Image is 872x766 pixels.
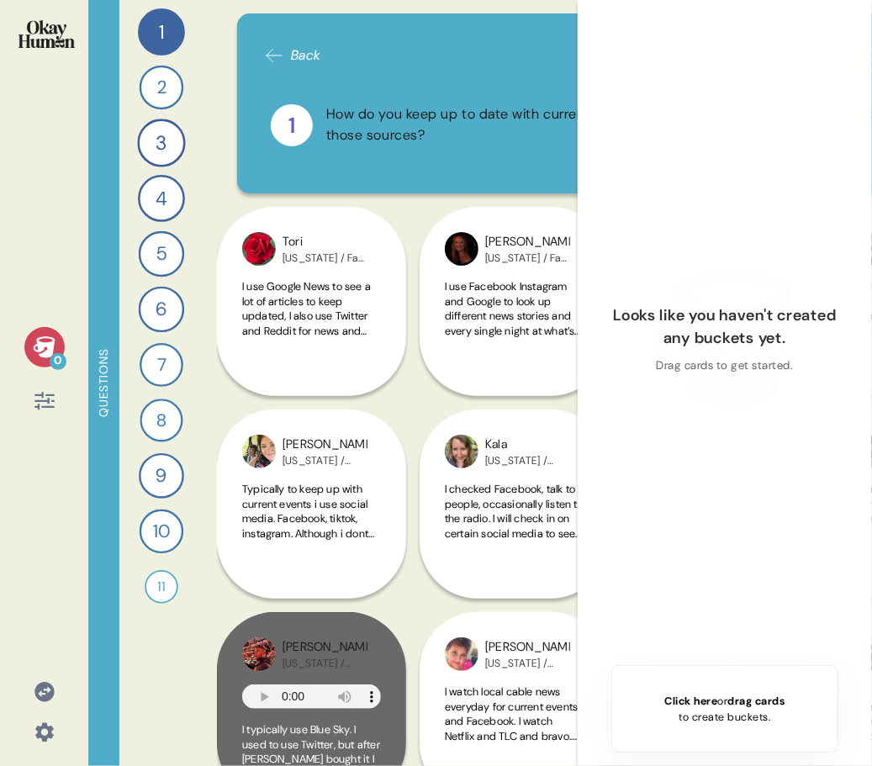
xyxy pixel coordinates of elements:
div: [US_STATE] / Culinary Cruisers [485,454,570,468]
div: [PERSON_NAME] [283,638,367,657]
span: drag cards [727,694,785,708]
div: 3 [137,119,185,166]
span: Back [291,45,321,66]
div: 11 [145,570,178,604]
div: 10 [140,510,183,553]
div: Kala [485,436,570,454]
div: 1 [138,8,185,55]
div: 4 [138,175,185,222]
div: [US_STATE] / Fast & Fresh [485,251,570,265]
div: 1 [271,104,313,146]
div: [PERSON_NAME] [283,436,367,454]
div: [US_STATE] / Culinary Cruisers [283,454,367,468]
div: [PERSON_NAME] [485,638,570,657]
div: 7 [140,343,183,387]
img: profilepic_24407854298844860.jpg [445,232,478,266]
div: 6 [139,287,184,332]
div: Drag cards to get started. [657,357,794,374]
div: [US_STATE] / Fast & Fresh [283,251,367,265]
img: profilepic_24535830732688111.jpg [445,435,478,468]
div: [US_STATE] / Culinary Cruisers [485,657,570,670]
span: I use Facebook Instagram and Google to look up different news stories and every single night at w... [445,279,581,515]
div: 0 [50,353,66,370]
div: 8 [140,399,182,441]
div: Tori [283,233,367,251]
div: [PERSON_NAME] [485,233,570,251]
div: 9 [139,453,184,499]
div: Looks like you haven't created any buckets yet. [605,304,845,351]
img: profilepic_30738846339064219.jpg [242,637,276,671]
span: Typically to keep up with current events i use social media. Facebook, tiktok, instagram. Althoug... [242,482,376,643]
div: 2 [140,66,183,109]
img: okayhuman.3b1b6348.png [18,20,75,48]
img: profilepic_9600360536733345.jpg [242,435,276,468]
img: profilepic_24248978164751221.jpg [242,232,276,266]
span: Click here [664,694,717,708]
img: profilepic_24721967720761527.jpg [445,637,478,671]
div: [US_STATE] / Grab & Go-ers [283,657,367,670]
span: I checked Facebook, talk to people, occasionally listen to the radio. I will check in on certain ... [445,482,584,629]
div: 5 [139,231,184,277]
div: or to create buckets. [664,693,785,725]
span: I use Google News to see a lot of articles to keep updated, I also use Twitter and Reddit for new... [242,279,378,559]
